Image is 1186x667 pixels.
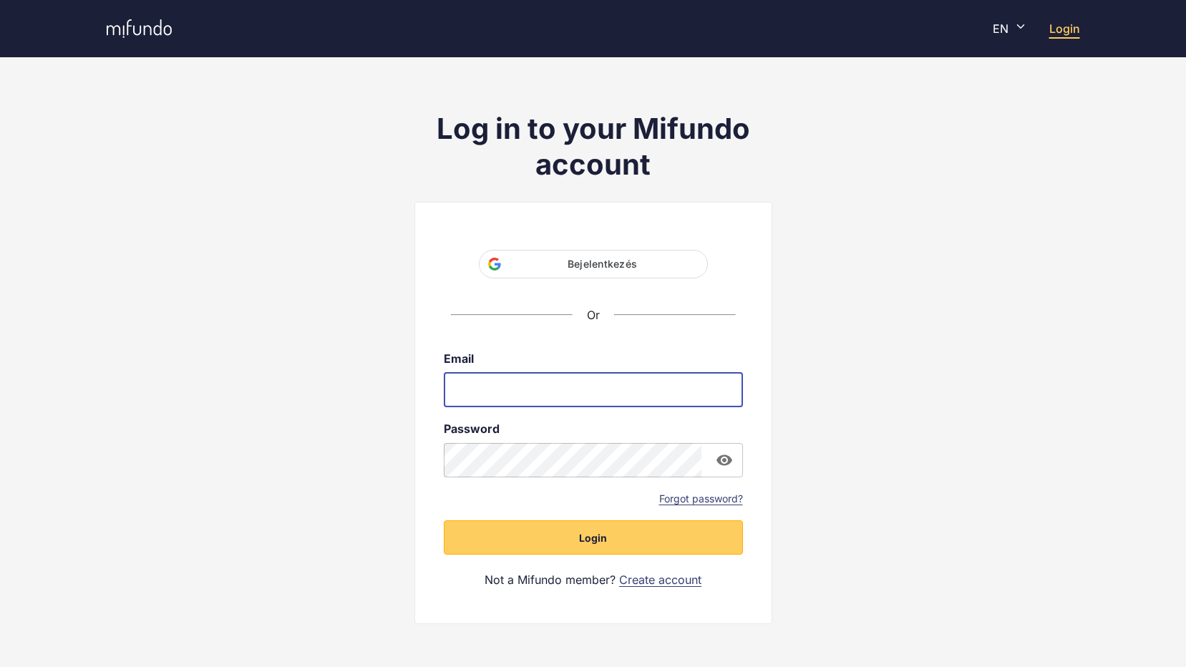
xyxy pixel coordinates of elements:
span: Login [579,531,607,545]
a: Forgot password? [659,492,743,506]
label: Email [444,351,743,366]
h1: Log in to your Mifundo account [414,111,772,182]
button: Login [444,520,743,555]
a: Login [1049,21,1080,36]
div: Bejelentkezés [479,250,708,278]
span: Or [587,308,600,322]
a: Create account [619,572,701,588]
div: EN [993,22,1026,36]
span: Not a Mifundo member? [485,572,616,588]
span: Bejelentkezés [507,258,699,270]
label: Password [444,422,743,436]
